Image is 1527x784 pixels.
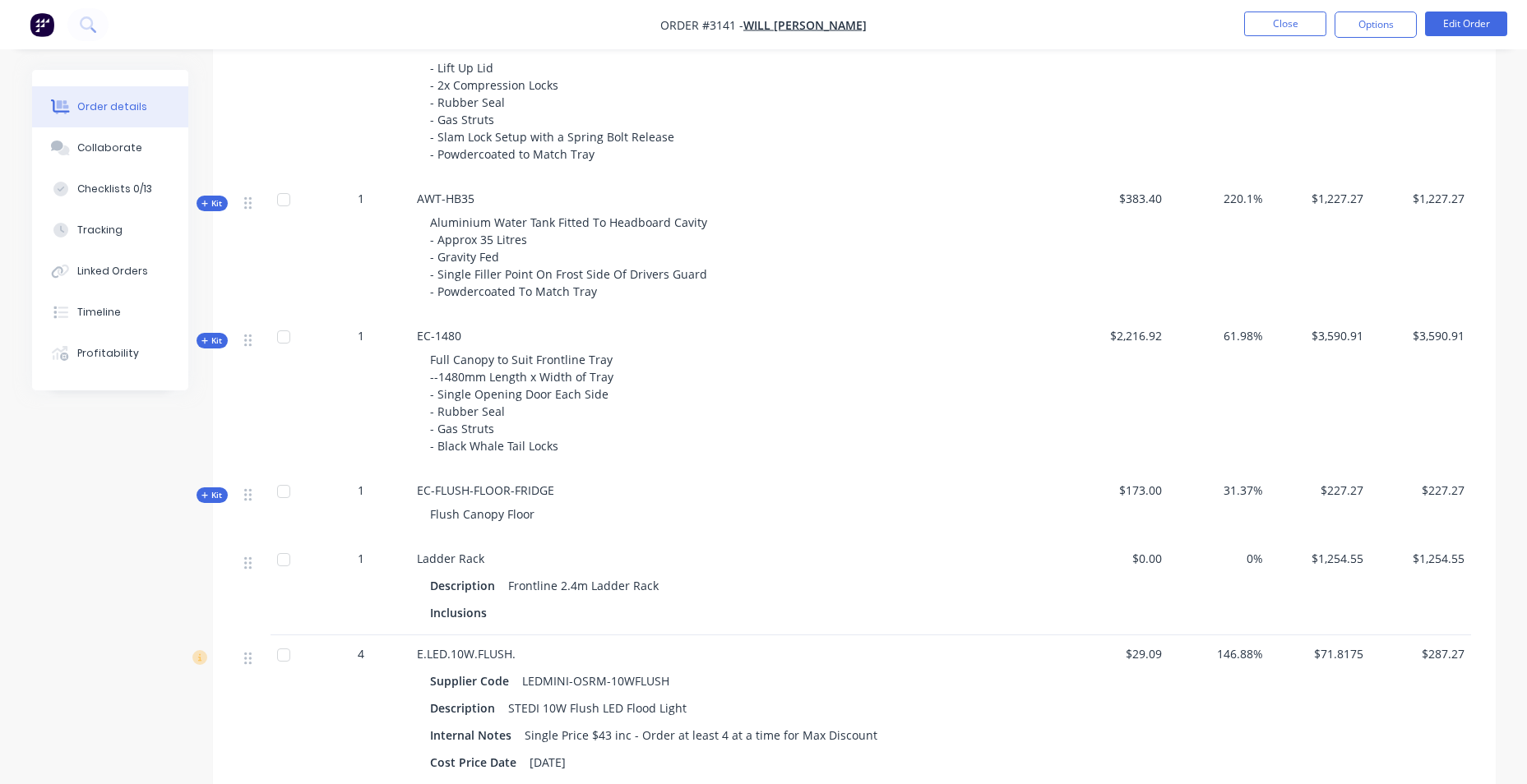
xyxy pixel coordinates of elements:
[197,333,228,348] button: Kit
[32,292,188,333] button: Timeline
[77,223,123,238] div: Tracking
[197,487,228,503] button: Kit
[1075,482,1163,499] span: $173.00
[358,482,364,499] span: 1
[358,327,364,344] span: 1
[1075,327,1163,344] span: $2,216.92
[1276,645,1364,662] span: $71.8175
[32,168,188,210] button: Checklists 0/13
[1276,550,1364,567] span: $1,254.55
[32,333,188,374] button: Profitability
[502,696,693,720] div: STEDI 10W Flush LED Flood Light
[32,127,188,168] button: Collaborate
[201,197,223,210] span: Kit
[77,264,148,279] div: Linked Orders
[516,669,676,693] div: LEDMINI-OSRM-10WFLUSH
[358,645,364,662] span: 4
[1175,645,1263,662] span: 146.88%
[417,482,554,498] span: EC-FLUSH-FLOOR-FRIDGE
[1075,645,1163,662] span: $29.09
[430,574,502,597] div: Description
[358,550,364,567] span: 1
[32,86,188,127] button: Order details
[430,352,613,454] span: Full Canopy to Suit Frontline Tray --1480mm Length x Width of Tray - Single Opening Door Each Sid...
[1276,482,1364,499] span: $227.27
[660,17,743,33] span: Order #3141 -
[1075,190,1163,207] span: $383.40
[523,750,572,774] div: [DATE]
[1276,190,1364,207] span: $1,227.27
[430,506,534,522] span: Flush Canopy Floor
[430,696,502,720] div: Description
[743,17,867,33] a: Will [PERSON_NAME]
[502,574,665,597] div: Frontline 2.4m Ladder Rack
[1175,327,1263,344] span: 61.98%
[417,328,461,344] span: EC-1480
[77,141,142,155] div: Collaborate
[417,191,474,206] span: AWT-HB35
[430,723,518,747] div: Internal Notes
[32,210,188,251] button: Tracking
[197,196,228,211] button: Kit
[1377,482,1465,499] span: $227.27
[1175,550,1263,567] span: 0%
[201,489,223,501] span: Kit
[1175,190,1263,207] span: 220.1%
[1377,327,1465,344] span: $3,590.91
[430,750,523,774] div: Cost Price Date
[430,669,516,693] div: Supplier Code
[417,551,484,566] span: Ladder Rack
[430,601,493,625] div: Inclusions
[358,190,364,207] span: 1
[417,646,516,662] span: E.LED.10W.FLUSH.
[77,182,152,196] div: Checklists 0/13
[1425,12,1507,36] button: Edit Order
[1335,12,1417,38] button: Options
[1377,645,1465,662] span: $287.27
[430,25,678,162] span: Under Tray Drawer - Pull Out - Approx 1500mm Long - Lift Up Lid - 2x Compression Locks - Rubber S...
[1244,12,1326,36] button: Close
[77,99,147,114] div: Order details
[32,251,188,292] button: Linked Orders
[1377,190,1465,207] span: $1,227.27
[1175,482,1263,499] span: 31.37%
[77,346,139,361] div: Profitability
[201,334,223,347] span: Kit
[1276,327,1364,344] span: $3,590.91
[1075,550,1163,567] span: $0.00
[430,214,707,299] span: Aluminium Water Tank Fitted To Headboard Cavity - Approx 35 Litres - Gravity Fed - Single Filler ...
[30,12,54,37] img: Factory
[77,305,121,320] div: Timeline
[518,723,884,747] div: Single Price $43 inc - Order at least 4 at a time for Max Discount
[1377,550,1465,567] span: $1,254.55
